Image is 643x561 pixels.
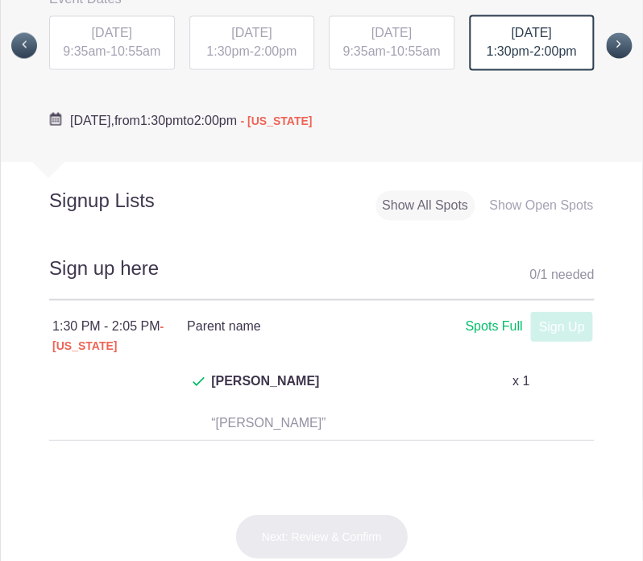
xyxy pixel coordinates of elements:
h2: Signup Lists [1,188,214,212]
span: from to [70,113,312,127]
img: Check dark green [193,376,205,386]
button: [DATE] 1:30pm-2:00pm [189,15,316,71]
span: 1:30pm [486,44,529,58]
span: 9:35am [63,44,106,58]
div: - [49,15,175,70]
div: Show Open Spots [483,190,599,220]
div: - [329,15,454,70]
span: 1:30pm [206,44,249,58]
img: Cal purple [49,112,62,125]
div: Spots Full [465,316,522,336]
span: 2:00pm [194,113,237,127]
span: - [US_STATE] [52,319,164,351]
span: [DATE] [231,26,272,39]
span: 2:00pm [254,44,297,58]
span: [DATE] [511,26,551,39]
span: / [537,267,540,280]
span: “[PERSON_NAME]” [211,415,326,429]
button: [DATE] 9:35am-10:55am [48,15,176,71]
button: [DATE] 1:30pm-2:00pm [468,14,595,72]
span: 2:00pm [533,44,576,58]
div: 1:30 PM - 2:05 PM [52,316,187,355]
span: [DATE] [371,26,412,39]
div: Show All Spots [375,190,475,220]
span: 9:35am [342,44,385,58]
span: [PERSON_NAME] [211,371,319,409]
div: - [189,15,315,70]
span: [DATE] [92,26,132,39]
button: [DATE] 9:35am-10:55am [328,15,455,71]
div: 0 1 needed [529,262,594,286]
div: - [469,15,595,71]
span: 1:30pm [140,113,183,127]
span: 10:55am [110,44,160,58]
span: [DATE], [70,113,114,127]
h2: Sign up here [49,254,594,300]
button: Next: Review & Confirm [235,513,409,559]
p: x 1 [512,371,529,390]
span: 10:55am [390,44,440,58]
span: - [US_STATE] [240,114,312,127]
h4: Parent name [187,316,389,335]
